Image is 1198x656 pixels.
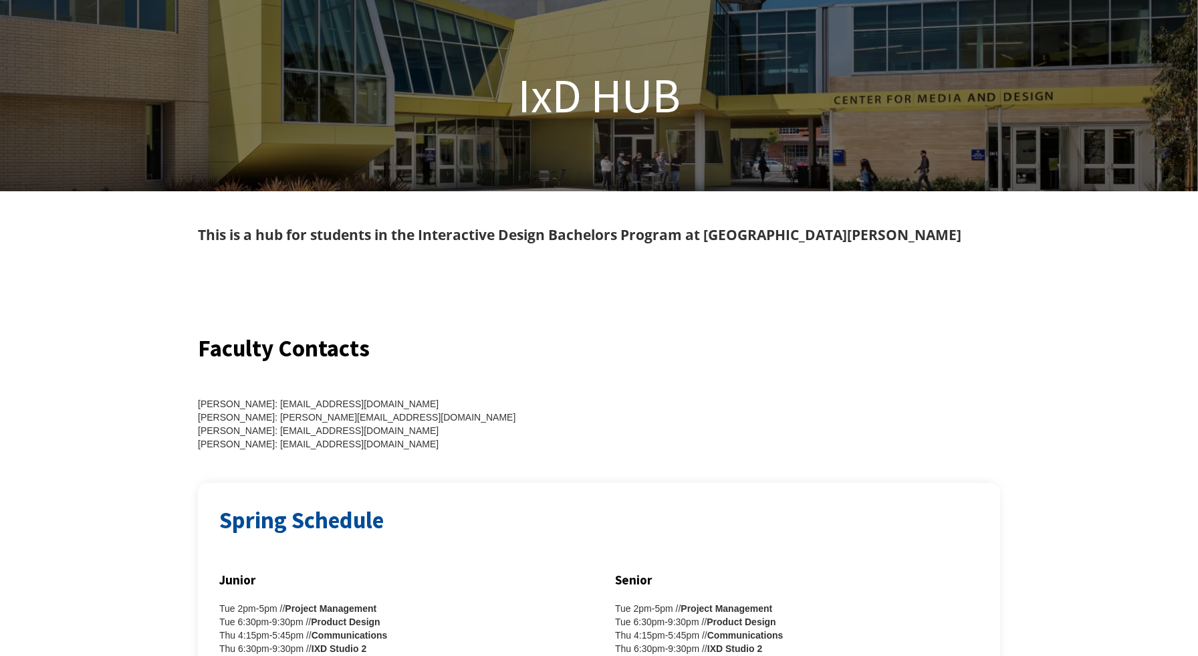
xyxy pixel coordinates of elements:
[311,617,380,627] strong: Product Design
[198,223,1000,247] div: This is a hub for students in the Interactive Design Bachelors Program at [GEOGRAPHIC_DATA][PERSO...
[312,643,366,654] strong: IXD Studio 2
[198,64,1000,127] h1: IxD HUB
[198,332,583,365] h2: Faculty Contacts
[312,630,388,641] strong: Communications
[219,504,979,537] h2: Spring Schedule
[219,569,583,590] h3: Junior
[219,602,583,655] div: Tue 2pm-5pm // Tue 6:30pm-9:30pm // Thu 4:15pm-5:45pm // Thu 6:30pm-9:30pm //
[707,630,784,641] strong: Communications
[615,569,979,590] h3: Senior
[198,397,583,451] div: [PERSON_NAME]: [EMAIL_ADDRESS][DOMAIN_NAME] [PERSON_NAME]: [PERSON_NAME][EMAIL_ADDRESS][DOMAIN_NA...
[707,643,762,654] strong: IXD Studio 2
[707,617,775,627] strong: Product Design
[285,603,376,614] strong: Project Management
[615,602,979,655] div: Tue 2pm-5pm // Tue 6:30pm-9:30pm // Thu 4:15pm-5:45pm // Thu 6:30pm-9:30pm //
[681,603,772,614] strong: Project Management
